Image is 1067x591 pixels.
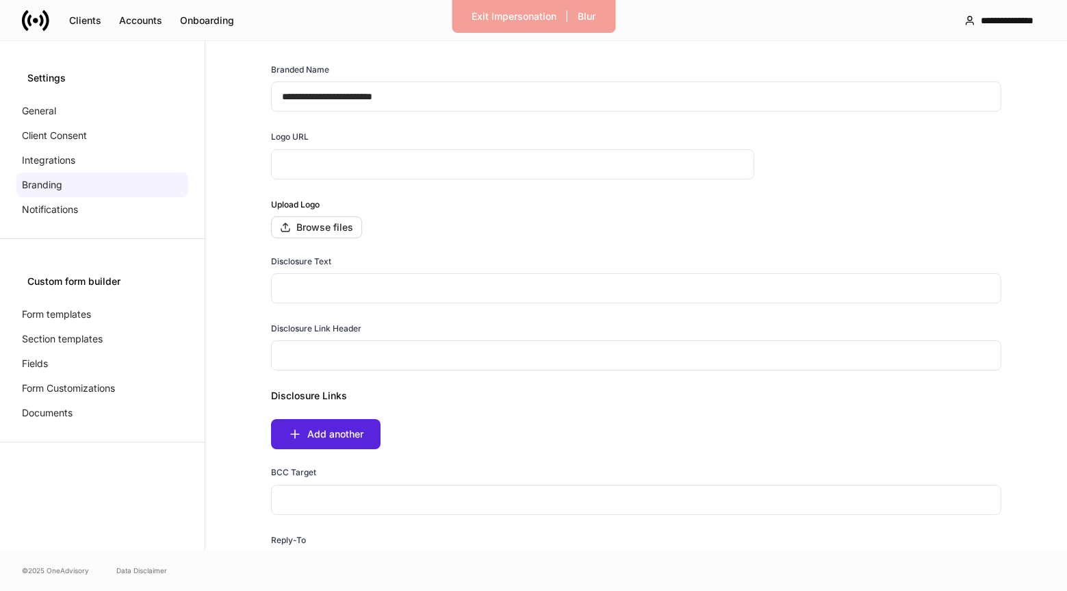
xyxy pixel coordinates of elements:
p: Fields [22,357,48,370]
a: Integrations [16,148,188,173]
div: Blur [578,10,595,23]
button: Blur [569,5,604,27]
a: Form Customizations [16,376,188,401]
a: Section templates [16,327,188,351]
a: Fields [16,351,188,376]
div: Browse files [296,221,353,234]
p: Form Customizations [22,381,115,395]
div: Add another [307,427,363,441]
a: Client Consent [16,123,188,148]
a: Form templates [16,302,188,327]
h6: Disclosure Link Header [271,322,361,335]
p: Branding [22,178,62,192]
p: General [22,104,56,118]
button: Browse files [271,216,362,238]
button: Onboarding [171,10,243,32]
h6: Disclosure Text [271,255,331,268]
p: Notifications [22,203,78,216]
div: Exit Impersonation [472,10,556,23]
span: © 2025 OneAdvisory [22,565,89,576]
p: Client Consent [22,129,87,142]
button: Accounts [110,10,171,32]
p: Form templates [22,307,91,321]
button: Add another [271,419,381,449]
a: Notifications [16,197,188,222]
h6: Branded Name [271,63,329,76]
p: Section templates [22,332,103,346]
a: Documents [16,401,188,425]
div: Accounts [119,14,162,27]
div: Onboarding [180,14,234,27]
div: Disclosure Links [260,373,1001,403]
button: Exit Impersonation [463,5,565,27]
div: Clients [69,14,101,27]
p: Documents [22,406,73,420]
button: Clients [60,10,110,32]
a: Branding [16,173,188,197]
div: Settings [27,71,177,85]
h6: BCC Target [271,466,316,479]
div: Custom form builder [27,275,177,288]
a: Data Disclaimer [116,565,167,576]
p: Integrations [22,153,75,167]
h6: Reply-To [271,533,306,546]
a: General [16,99,188,123]
h6: Logo URL [271,130,309,143]
h6: Upload Logo [271,198,1001,211]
